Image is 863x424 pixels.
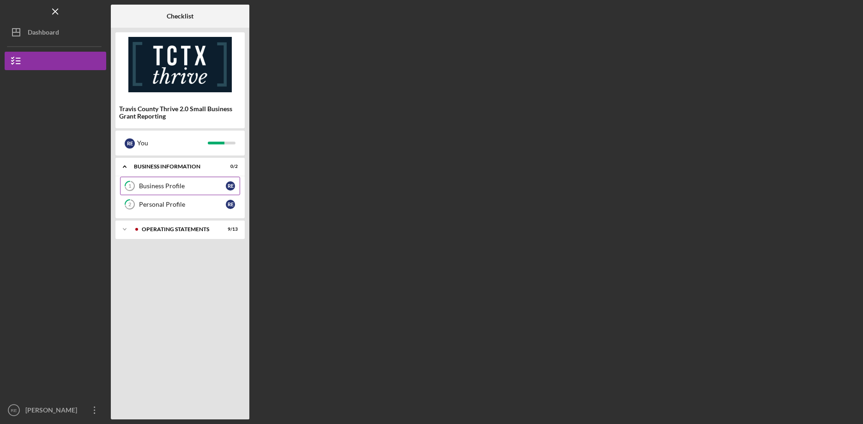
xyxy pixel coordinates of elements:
div: Travis County Thrive 2.0 Small Business Grant Reporting [119,105,241,120]
div: R E [125,138,135,149]
div: 9 / 13 [221,227,238,232]
tspan: 2 [128,202,131,208]
button: Dashboard [5,23,106,42]
div: R E [226,181,235,191]
div: 0 / 2 [221,164,238,169]
a: 2Personal ProfileRE [120,195,240,214]
button: RE[PERSON_NAME] [5,401,106,419]
div: [PERSON_NAME] [23,401,83,422]
text: RE [11,408,17,413]
b: Checklist [167,12,193,20]
div: Business Profile [139,182,226,190]
div: You [137,135,208,151]
a: 1Business ProfileRE [120,177,240,195]
div: BUSINESS INFORMATION [134,164,215,169]
img: Product logo [115,37,245,92]
div: Operating Statements [142,227,215,232]
div: Personal Profile [139,201,226,208]
div: Dashboard [28,23,59,44]
tspan: 1 [128,183,131,189]
div: R E [226,200,235,209]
